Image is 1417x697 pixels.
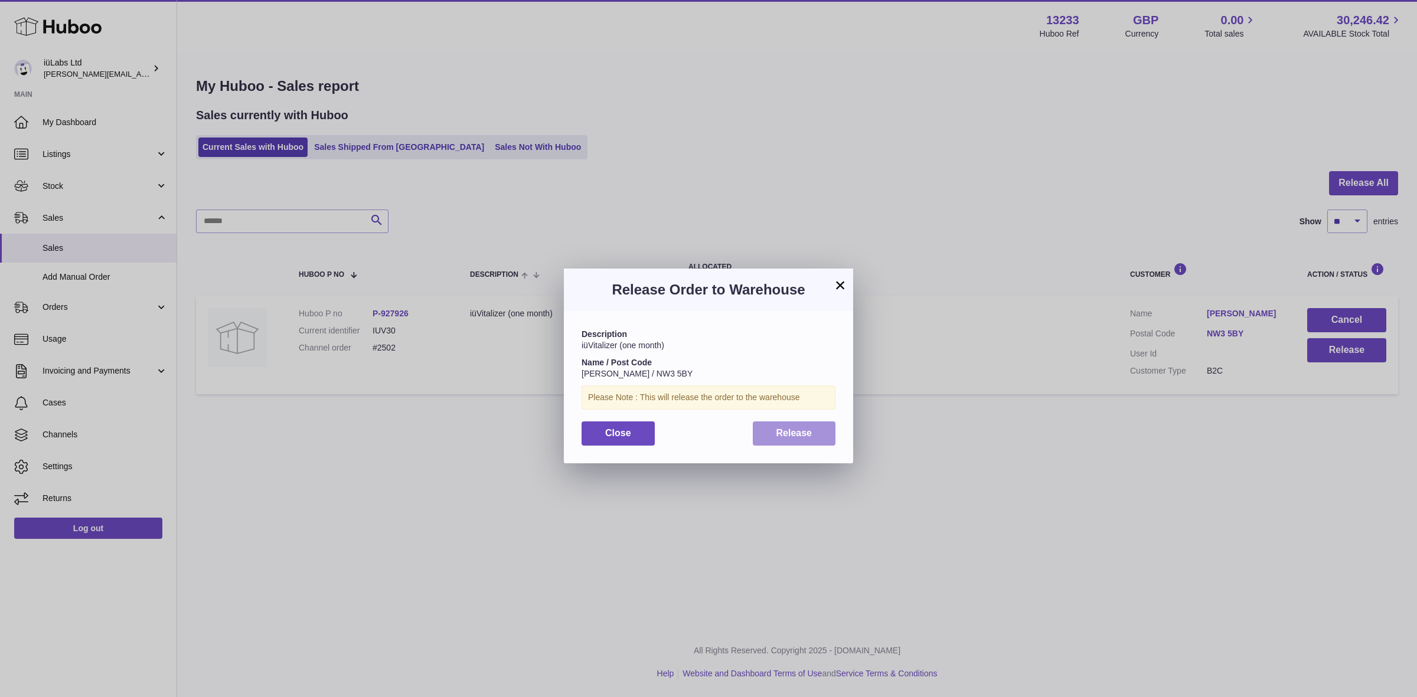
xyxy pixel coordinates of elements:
[753,421,836,446] button: Release
[582,280,835,299] h3: Release Order to Warehouse
[605,428,631,438] span: Close
[582,369,693,378] span: [PERSON_NAME] / NW3 5BY
[833,278,847,292] button: ×
[582,358,652,367] strong: Name / Post Code
[776,428,812,438] span: Release
[582,385,835,410] div: Please Note : This will release the order to the warehouse
[582,421,655,446] button: Close
[582,341,664,350] span: iüVitalizer (one month)
[582,329,627,339] strong: Description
